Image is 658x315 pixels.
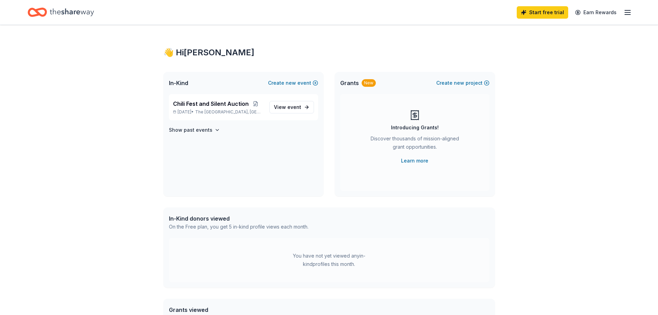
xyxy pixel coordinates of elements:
[163,47,495,58] div: 👋 Hi [PERSON_NAME]
[169,79,188,87] span: In-Kind
[286,252,372,268] div: You have not yet viewed any in-kind profiles this month.
[173,109,264,115] p: [DATE] •
[195,109,264,115] span: The [GEOGRAPHIC_DATA], [GEOGRAPHIC_DATA]
[571,6,621,19] a: Earn Rewards
[169,306,305,314] div: Grants viewed
[340,79,359,87] span: Grants
[274,103,301,111] span: View
[391,123,439,132] div: Introducing Grants!
[401,157,428,165] a: Learn more
[169,126,220,134] button: Show past events
[169,214,308,223] div: In-Kind donors viewed
[368,135,462,154] div: Discover thousands of mission-aligned grant opportunities.
[286,79,296,87] span: new
[362,79,376,87] div: New
[287,104,301,110] span: event
[269,101,314,113] a: View event
[169,223,308,231] div: On the Free plan, you get 5 in-kind profile views each month.
[28,4,94,20] a: Home
[169,126,212,134] h4: Show past events
[173,100,249,108] span: Chili Fest and Silent Auction
[454,79,464,87] span: new
[436,79,489,87] button: Createnewproject
[268,79,318,87] button: Createnewevent
[517,6,568,19] a: Start free trial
